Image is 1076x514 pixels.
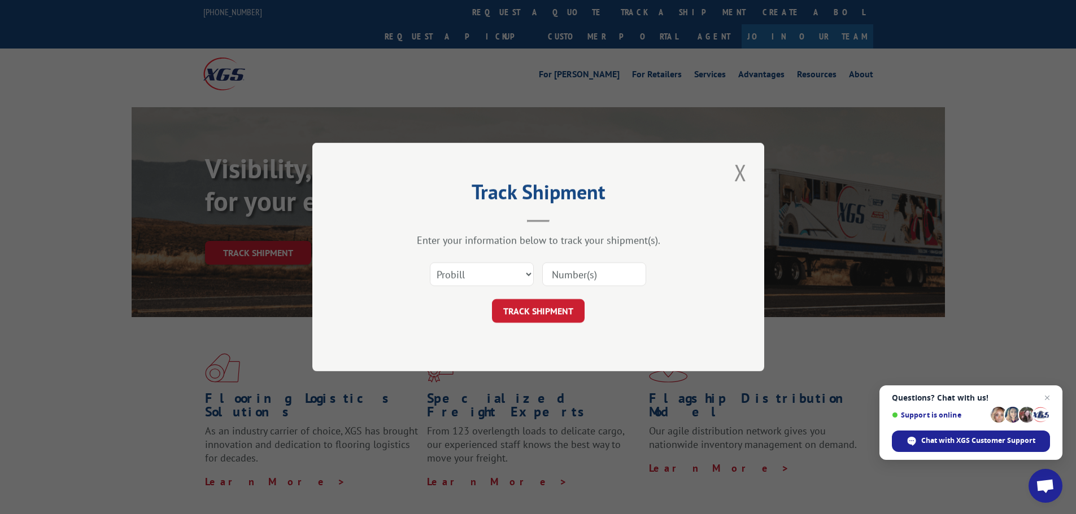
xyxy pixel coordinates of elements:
span: Chat with XGS Customer Support [921,436,1035,446]
div: Enter your information below to track your shipment(s). [369,234,708,247]
a: Open chat [1029,469,1062,503]
button: TRACK SHIPMENT [492,299,585,323]
span: Questions? Chat with us! [892,393,1050,402]
span: Chat with XGS Customer Support [892,430,1050,452]
span: Support is online [892,411,987,419]
h2: Track Shipment [369,184,708,205]
button: Close modal [731,157,750,188]
input: Number(s) [542,262,646,286]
